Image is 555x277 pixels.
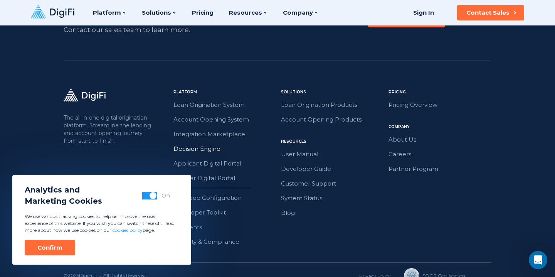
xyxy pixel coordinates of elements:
div: Resources [281,138,384,145]
p: The all-in-one digital origination platform. Streamline the lending and account opening journey f... [64,114,153,145]
a: Partner Program [388,164,491,174]
a: Loan Origination System [173,100,276,110]
iframe: Intercom live chat [529,251,547,269]
div: Contact our sales team to learn more. [64,24,235,35]
div: Confirm [37,244,62,252]
div: Platform [173,89,276,95]
a: AI Agents [173,222,276,232]
span: Marketing Cookies [25,196,102,207]
a: User Manual [281,149,384,159]
button: Contact Sales [457,5,524,20]
a: About Us [388,135,491,145]
div: Solutions [281,89,384,95]
a: Pricing Overview [388,100,491,110]
a: Developer Toolkit [173,208,276,218]
a: Customer Support [281,179,384,189]
div: Contact Sales [466,9,510,17]
a: Careers [388,149,491,159]
a: Account Opening System [173,115,276,125]
a: Developer Guide [281,164,384,174]
div: Company [388,124,491,130]
div: On [161,192,170,199]
a: Security & Compliance [173,237,276,247]
a: Decision Engine [173,144,276,154]
div: Pricing [388,89,491,95]
button: Confirm [25,240,75,255]
a: System Status [281,193,384,203]
a: Integration Marketplace [173,129,276,139]
a: Sign In [404,5,443,20]
a: Account Opening Products [281,115,384,125]
a: Blog [281,208,384,218]
a: No-Code Configuration [173,193,276,203]
a: cookies policy [113,227,143,233]
a: Loan Origination Products [281,100,384,110]
p: We use various tracking cookies to help us improve the user experience of this website. If you wi... [25,213,179,234]
a: Applicant Digital Portal [173,159,276,169]
a: Partner Digital Portal [173,173,276,183]
span: Analytics and [25,184,102,196]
